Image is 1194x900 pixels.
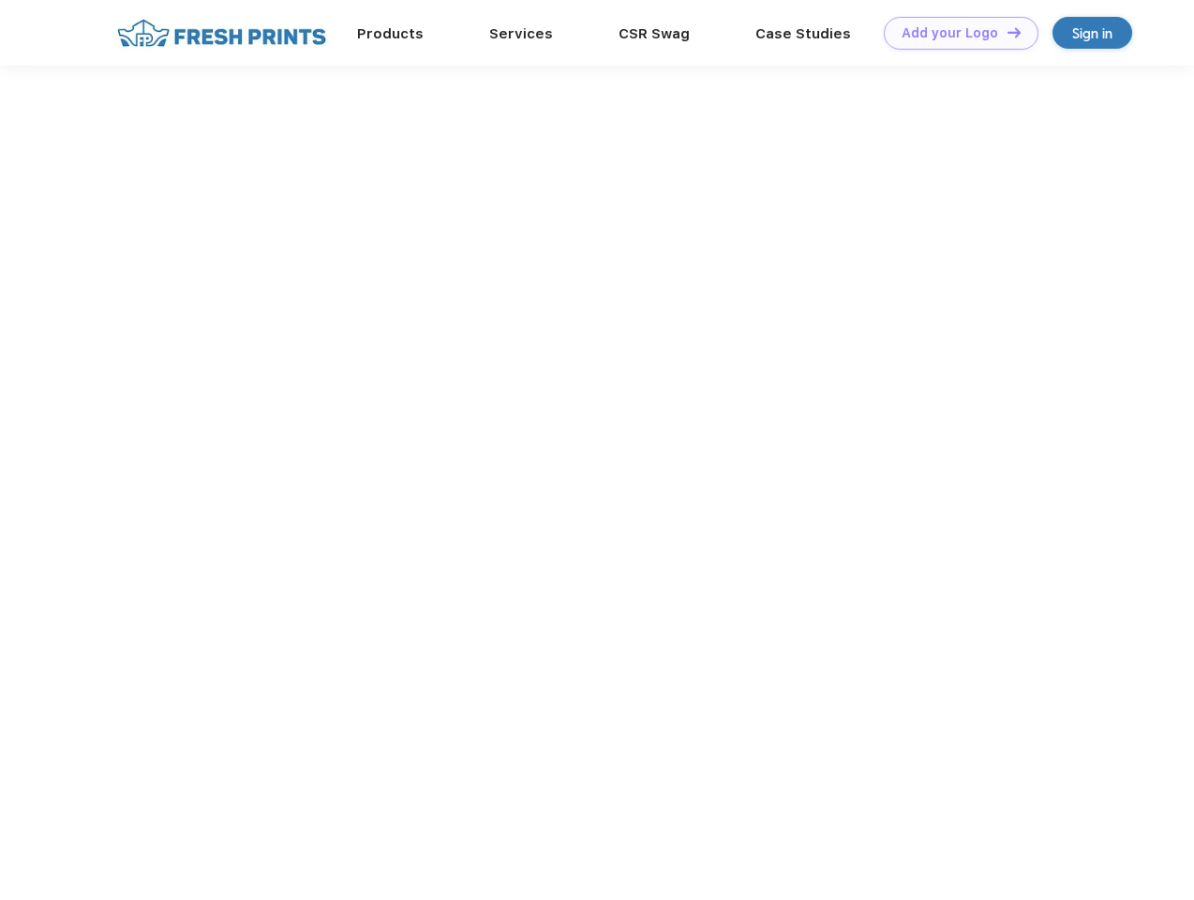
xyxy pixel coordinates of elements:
img: fo%20logo%202.webp [112,17,332,50]
img: DT [1007,27,1021,37]
div: Sign in [1072,22,1112,44]
a: Products [357,25,424,42]
div: Add your Logo [902,25,998,41]
a: Sign in [1052,17,1132,49]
